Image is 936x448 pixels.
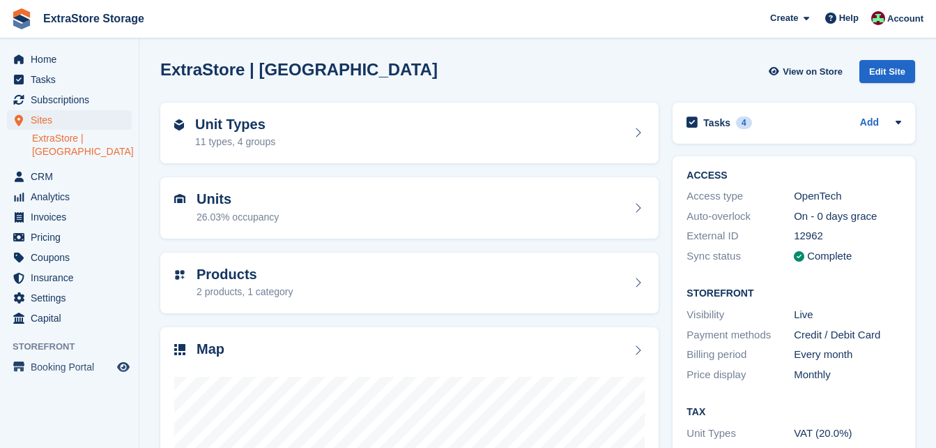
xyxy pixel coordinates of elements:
[770,11,798,25] span: Create
[703,117,730,129] h2: Tasks
[686,248,794,264] div: Sync status
[197,341,224,357] h2: Map
[7,227,132,247] a: menu
[7,357,132,377] a: menu
[195,135,275,149] div: 11 types, 4 groups
[160,60,438,79] h2: ExtraStore | [GEOGRAPHIC_DATA]
[686,407,901,418] h2: Tax
[686,307,794,323] div: Visibility
[7,50,132,69] a: menu
[7,308,132,328] a: menu
[686,327,794,343] div: Payment methods
[860,115,879,131] a: Add
[7,70,132,89] a: menu
[686,426,794,442] div: Unit Types
[38,7,150,30] a: ExtraStore Storage
[7,110,132,130] a: menu
[686,209,794,225] div: Auto-overlock
[686,188,794,204] div: Access type
[794,426,901,442] div: VAT (20.0%)
[686,228,794,244] div: External ID
[736,117,752,129] div: 4
[794,347,901,363] div: Every month
[174,119,184,130] img: unit-type-icn-2b2737a686de81e16bb02015468b77c625bbabd49415b5ef34ead5e3b44a266d.svg
[794,188,901,204] div: OpenTech
[197,210,279,225] div: 26.03% occupancy
[31,187,114,207] span: Analytics
[686,367,794,383] div: Price display
[31,357,114,377] span: Booking Portal
[887,12,923,26] span: Account
[794,228,901,244] div: 12962
[31,288,114,308] span: Settings
[32,132,132,158] a: ExtraStore | [GEOGRAPHIC_DATA]
[859,60,915,89] a: Edit Site
[13,340,139,354] span: Storefront
[197,267,293,283] h2: Products
[31,227,114,247] span: Pricing
[31,268,114,288] span: Insurance
[197,285,293,299] div: 2 products, 1 category
[11,8,32,29] img: stora-icon-8386f47178a22dfd0bd8f6a31ec36ba5ce8667c1dd55bd0f319d3a0aa187defe.svg
[160,103,659,164] a: Unit Types 11 types, 4 groups
[31,248,114,267] span: Coupons
[794,327,901,343] div: Credit / Debit Card
[31,207,114,227] span: Invoices
[839,11,859,25] span: Help
[767,60,848,83] a: View on Store
[31,110,114,130] span: Sites
[7,167,132,186] a: menu
[31,308,114,328] span: Capital
[31,50,114,69] span: Home
[794,209,901,225] div: On - 0 days grace
[197,191,279,207] h2: Units
[31,90,114,110] span: Subscriptions
[7,90,132,110] a: menu
[160,253,659,314] a: Products 2 products, 1 category
[871,11,885,25] img: Chelsea Parker
[7,288,132,308] a: menu
[807,248,852,264] div: Complete
[686,347,794,363] div: Billing period
[174,344,185,355] img: map-icn-33ee37083ee616e46c38cad1a60f524a97daa1e2b2c8c0bc3eb3415660979fc1.svg
[195,117,275,133] h2: Unit Types
[7,248,132,267] a: menu
[174,269,185,281] img: custom-product-icn-752c56ca05d30b4aa98f6f15887a0e09747e85b44ffffa43cff429088544963d.svg
[7,187,132,207] a: menu
[31,70,114,89] span: Tasks
[174,194,185,204] img: unit-icn-7be61d7bf1b0ce9d3e12c5938cc71ed9869f7b940bace4675aadf7bd6d80202e.svg
[794,307,901,323] div: Live
[115,359,132,375] a: Preview store
[31,167,114,186] span: CRM
[7,207,132,227] a: menu
[7,268,132,288] a: menu
[160,177,659,239] a: Units 26.03% occupancy
[859,60,915,83] div: Edit Site
[794,367,901,383] div: Monthly
[686,288,901,299] h2: Storefront
[686,170,901,181] h2: ACCESS
[783,65,843,79] span: View on Store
